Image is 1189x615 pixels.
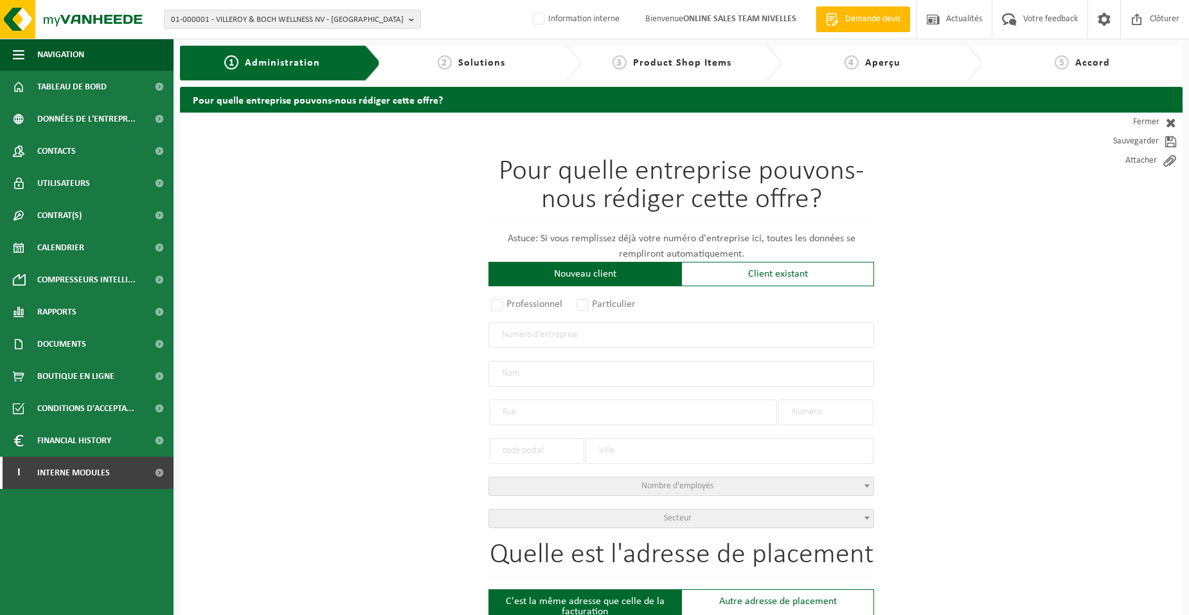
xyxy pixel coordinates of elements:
span: Boutique en ligne [37,360,114,392]
input: code postal [489,438,584,464]
a: 4Aperçu [788,55,956,71]
p: Astuce: Si vous remplissez déjà votre numéro d'entreprise ici, toutes les données se rempliront a... [488,231,874,262]
h2: Pour quelle entreprise pouvons-nous rédiger cette offre? [180,87,1183,112]
button: 01-000001 - VILLEROY & BOCH WELLNESS NV - [GEOGRAPHIC_DATA] [164,10,421,29]
span: Données de l'entrepr... [37,103,136,135]
span: 5 [1055,55,1069,69]
span: Calendrier [37,232,84,264]
span: Interne modules [37,457,110,489]
a: 3Product Shop Items [587,55,756,71]
span: Rapports [37,296,76,328]
span: 2 [438,55,452,69]
a: Demande devis [816,6,910,32]
h1: Pour quelle entreprise pouvons-nous rédiger cette offre? [488,158,874,221]
label: Information interne [530,10,620,29]
span: Product Shop Items [633,58,731,68]
a: Sauvegarder [1067,132,1183,151]
h1: Quelle est l'adresse de placement [488,541,874,576]
a: 2Solutions [387,55,555,71]
span: Demande devis [842,13,904,26]
span: Contrat(s) [37,199,82,232]
a: Fermer [1067,113,1183,132]
label: Professionnel [488,295,566,313]
strong: ONLINE SALES TEAM NIVELLES [683,14,796,24]
span: Utilisateurs [37,167,90,199]
input: Nom [488,361,874,387]
span: I [13,457,24,489]
span: Conditions d'accepta... [37,392,134,425]
input: Rue [489,399,777,425]
span: Aperçu [865,58,900,68]
span: Financial History [37,425,111,457]
span: Nombre d'employés [641,481,713,491]
span: Solutions [458,58,505,68]
a: 5Accord [988,55,1176,71]
span: 4 [845,55,859,69]
span: Contacts [37,135,76,167]
span: Documents [37,328,86,360]
a: Attacher [1067,151,1183,170]
span: 1 [224,55,238,69]
span: Tableau de bord [37,71,107,103]
span: Administration [245,58,320,68]
span: 01-000001 - VILLEROY & BOCH WELLNESS NV - [GEOGRAPHIC_DATA] [171,10,404,30]
label: Particulier [574,295,639,313]
span: Compresseurs intelli... [37,264,136,296]
input: Numéro d'entreprise [488,322,874,348]
span: 3 [612,55,627,69]
span: Secteur [664,513,692,523]
div: Client existant [681,262,874,286]
span: Navigation [37,39,84,71]
input: Ville [586,438,873,464]
div: Nouveau client [488,262,681,286]
a: 1Administration [190,55,355,71]
input: Numéro [778,399,873,425]
span: Accord [1075,58,1110,68]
